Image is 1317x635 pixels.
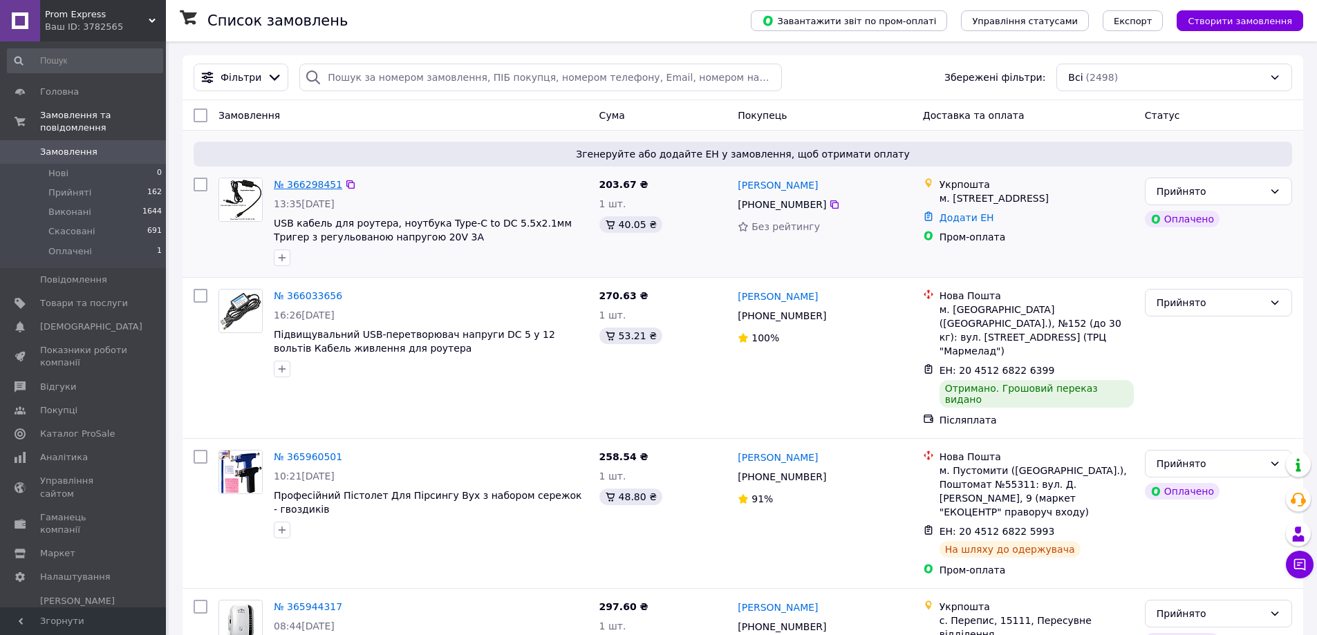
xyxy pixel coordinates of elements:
[218,450,263,494] a: Фото товару
[274,471,335,482] span: 10:21[DATE]
[735,467,829,486] div: [PHONE_NUMBER]
[142,206,162,218] span: 1644
[40,547,75,560] span: Маркет
[219,291,262,330] img: Фото товару
[1188,16,1292,26] span: Створити замовлення
[40,146,97,158] span: Замовлення
[940,450,1134,464] div: Нова Пошта
[40,381,76,393] span: Відгуки
[219,178,262,221] img: Фото товару
[274,620,335,632] span: 08:44[DATE]
[940,191,1134,205] div: м. [STREET_ADDRESS]
[599,216,662,233] div: 40.05 ₴
[40,595,128,633] span: [PERSON_NAME] та рахунки
[48,245,92,258] span: Оплачені
[147,187,162,199] span: 162
[940,413,1134,427] div: Післяплата
[299,64,781,91] input: Пошук за номером замовлення, ПІБ покупця, номером телефону, Email, номером накладної
[599,290,648,301] span: 270.63 ₴
[274,179,342,190] a: № 366298451
[751,10,947,31] button: Завантажити звіт по пром-оплаті
[274,310,335,321] span: 16:26[DATE]
[940,380,1134,408] div: Отримано. Грошовий переказ видано
[157,167,162,180] span: 0
[599,489,662,505] div: 48.80 ₴
[40,428,115,440] span: Каталог ProSale
[599,110,625,121] span: Cума
[219,451,262,493] img: Фото товару
[1145,211,1220,227] div: Оплачено
[40,274,107,286] span: Повідомлення
[1157,184,1264,199] div: Прийнято
[940,526,1055,537] span: ЕН: 20 4512 6822 5993
[221,70,261,84] span: Фільтри
[1145,483,1220,500] div: Оплачено
[944,70,1045,84] span: Збережені фільтри:
[218,110,280,121] span: Замовлення
[738,290,818,303] a: [PERSON_NAME]
[940,600,1134,614] div: Укрпошта
[274,218,572,243] span: USB кабель для роутера, ноутбука Type-C to DC 5.5x2.1мм Тригер з регульованою напругою 20V 3A
[738,178,818,192] a: [PERSON_NAME]
[599,328,662,344] div: 53.21 ₴
[40,86,79,98] span: Головна
[940,212,994,223] a: Додати ЕН
[940,289,1134,303] div: Нова Пошта
[40,511,128,536] span: Гаманець компанії
[1145,110,1180,121] span: Статус
[738,451,818,464] a: [PERSON_NAME]
[751,493,773,504] span: 91%
[40,109,166,134] span: Замовлення та повідомлення
[940,230,1134,244] div: Пром-оплата
[157,245,162,258] span: 1
[1157,606,1264,621] div: Прийнято
[751,221,820,232] span: Без рейтингу
[1157,295,1264,310] div: Прийнято
[199,147,1287,161] span: Згенеруйте або додайте ЕН у замовлення, щоб отримати оплату
[274,198,335,209] span: 13:35[DATE]
[274,451,342,462] a: № 365960501
[1163,15,1303,26] a: Створити замовлення
[207,12,348,29] h1: Список замовлень
[599,198,626,209] span: 1 шт.
[274,329,555,354] a: Підвищувальний USB-перетворювач напруги DC 5 у 12 вольтів Кабель живлення для роутера
[599,620,626,632] span: 1 шт.
[751,332,779,343] span: 100%
[1068,70,1083,84] span: Всі
[48,225,95,238] span: Скасовані
[599,179,648,190] span: 203.67 ₴
[940,464,1134,519] div: м. Пустомити ([GEOGRAPHIC_DATA].), Поштомат №55311: вул. Д. [PERSON_NAME], 9 (маркет "ЕКОЦЕНТР" п...
[45,21,166,33] div: Ваш ID: 3782565
[1086,72,1119,83] span: (2498)
[735,306,829,325] div: [PHONE_NUMBER]
[738,600,818,614] a: [PERSON_NAME]
[218,178,263,222] a: Фото товару
[40,344,128,369] span: Показники роботи компанії
[1177,10,1303,31] button: Створити замовлення
[1286,551,1314,578] button: Чат з покупцем
[762,15,936,27] span: Завантажити звіт по пром-оплаті
[274,601,342,612] a: № 365944317
[735,195,829,214] div: [PHONE_NUMBER]
[738,110,787,121] span: Покупець
[218,289,263,333] a: Фото товару
[1103,10,1164,31] button: Експорт
[972,16,1078,26] span: Управління статусами
[48,206,91,218] span: Виконані
[40,451,88,464] span: Аналітика
[599,601,648,612] span: 297.60 ₴
[7,48,163,73] input: Пошук
[40,571,111,583] span: Налаштування
[48,167,68,180] span: Нові
[940,541,1081,558] div: На шляху до одержувача
[940,303,1134,358] div: м. [GEOGRAPHIC_DATA] ([GEOGRAPHIC_DATA].), №152 (до 30 кг): вул. [STREET_ADDRESS] (ТРЦ "Мармелад")
[48,187,91,199] span: Прийняті
[40,297,128,310] span: Товари та послуги
[40,475,128,500] span: Управління сайтом
[274,490,582,515] a: Професійний Пістолет Для Пірсингу Вух з набором сережок - гвоздиків
[40,404,77,417] span: Покупці
[147,225,162,238] span: 691
[940,178,1134,191] div: Укрпошта
[40,321,142,333] span: [DEMOGRAPHIC_DATA]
